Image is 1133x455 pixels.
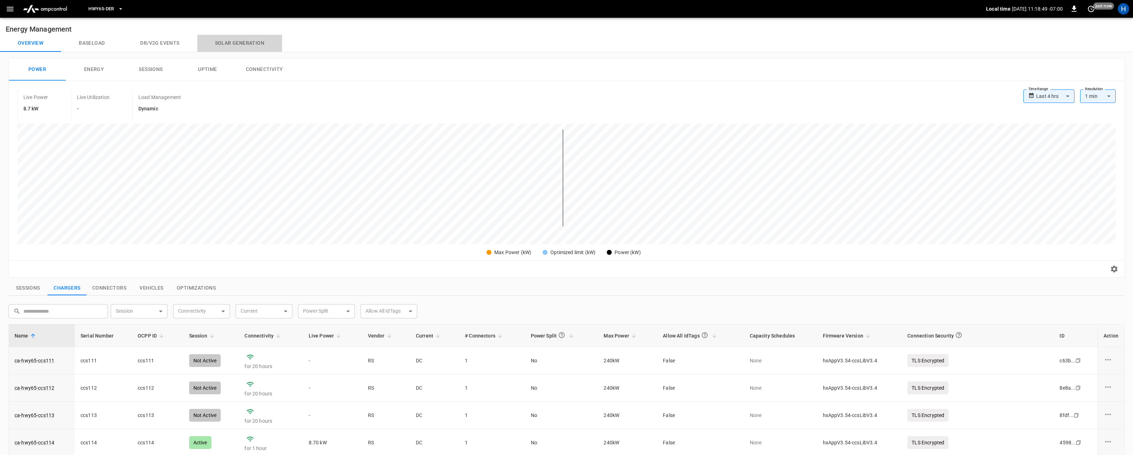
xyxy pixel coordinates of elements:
[604,331,638,340] span: Max Power
[244,417,297,424] p: for 20 hours
[459,347,525,374] td: 1
[823,331,873,340] span: Firmware Version
[598,347,657,374] td: 240 kW
[132,402,183,429] td: ccs113
[1012,5,1063,12] p: [DATE] 11:18:49 -07:00
[122,58,179,81] button: Sessions
[1073,411,1080,419] div: copy
[23,105,48,113] h6: 8.7 kW
[189,436,211,449] div: Active
[132,347,183,374] td: ccs111
[15,439,54,446] a: ca-hwy65-ccs114
[410,347,459,374] td: DC
[598,374,657,402] td: 240 kW
[663,329,719,342] span: Allow All IdTags
[817,374,902,402] td: hxAppV3.54-ccsLibV3.4
[531,329,576,342] span: Power Split
[138,331,166,340] span: OCPP ID
[15,357,54,364] a: ca-hwy65-ccs111
[1060,412,1073,419] div: 8fdf ...
[189,331,216,340] span: Session
[86,2,126,16] button: HWY65-DER
[244,445,297,452] p: for 1 hour
[1098,324,1124,347] th: Action
[15,384,54,391] a: ca-hwy65-ccs112
[362,374,410,402] td: RS
[907,329,964,342] div: Connection Security
[598,402,657,429] td: 240 kW
[236,58,293,81] button: Connectivity
[657,402,744,429] td: False
[525,374,598,402] td: No
[465,331,505,340] span: # Connectors
[1075,357,1082,364] div: copy
[66,58,122,81] button: Energy
[416,331,442,340] span: Current
[303,374,362,402] td: -
[362,402,410,429] td: RS
[750,439,812,446] p: None
[9,281,48,296] button: show latest sessions
[75,374,132,402] td: ccs112
[303,347,362,374] td: -
[368,331,394,340] span: Vendor
[1054,324,1098,347] th: ID
[1028,86,1048,92] label: Time Range
[1085,3,1097,15] button: set refresh interval
[1104,410,1118,421] div: charge point options
[75,347,132,374] td: ccs111
[1093,2,1114,10] span: just now
[48,281,87,296] button: show latest charge points
[303,402,362,429] td: -
[309,331,343,340] span: Live Power
[1118,3,1129,15] div: profile-icon
[1104,383,1118,393] div: charge point options
[1080,89,1116,103] div: 1 min
[244,390,297,397] p: for 20 hours
[9,58,66,81] button: Power
[1036,89,1074,103] div: Last 4 hrs
[1085,86,1103,92] label: Resolution
[15,331,38,340] span: Name
[550,249,595,256] div: Optimized limit (kW)
[907,436,948,449] p: TLS Encrypted
[189,382,221,394] div: Not Active
[75,324,132,347] th: Serial Number
[494,249,531,256] div: Max Power (kW)
[1075,384,1082,392] div: copy
[138,94,181,101] p: Load Management
[907,354,948,367] p: TLS Encrypted
[525,402,598,429] td: No
[744,324,817,347] th: Capacity Schedules
[132,374,183,402] td: ccs112
[750,412,812,419] p: None
[1060,384,1075,391] div: 8e8a ...
[189,409,221,422] div: Not Active
[986,5,1011,12] p: Local time
[525,347,598,374] td: No
[459,402,525,429] td: 1
[61,35,122,52] button: Baseload
[171,281,221,296] button: show latest optimizations
[1104,355,1118,366] div: charge point options
[657,374,744,402] td: False
[189,354,221,367] div: Not Active
[1104,437,1118,448] div: charge point options
[657,347,744,374] td: False
[244,331,283,340] span: Connectivity
[77,94,110,101] p: Live Utilization
[88,5,114,13] span: HWY65-DER
[132,281,171,296] button: show latest vehicles
[75,402,132,429] td: ccs113
[138,105,181,113] h6: Dynamic
[23,94,48,101] p: Live Power
[362,347,410,374] td: RS
[817,402,902,429] td: hxAppV3.54-ccsLibV3.4
[1060,357,1075,364] div: c63b ...
[750,384,812,391] p: None
[750,357,812,364] p: None
[410,402,459,429] td: DC
[410,374,459,402] td: DC
[122,35,197,52] button: Dr/V2G events
[907,382,948,394] p: TLS Encrypted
